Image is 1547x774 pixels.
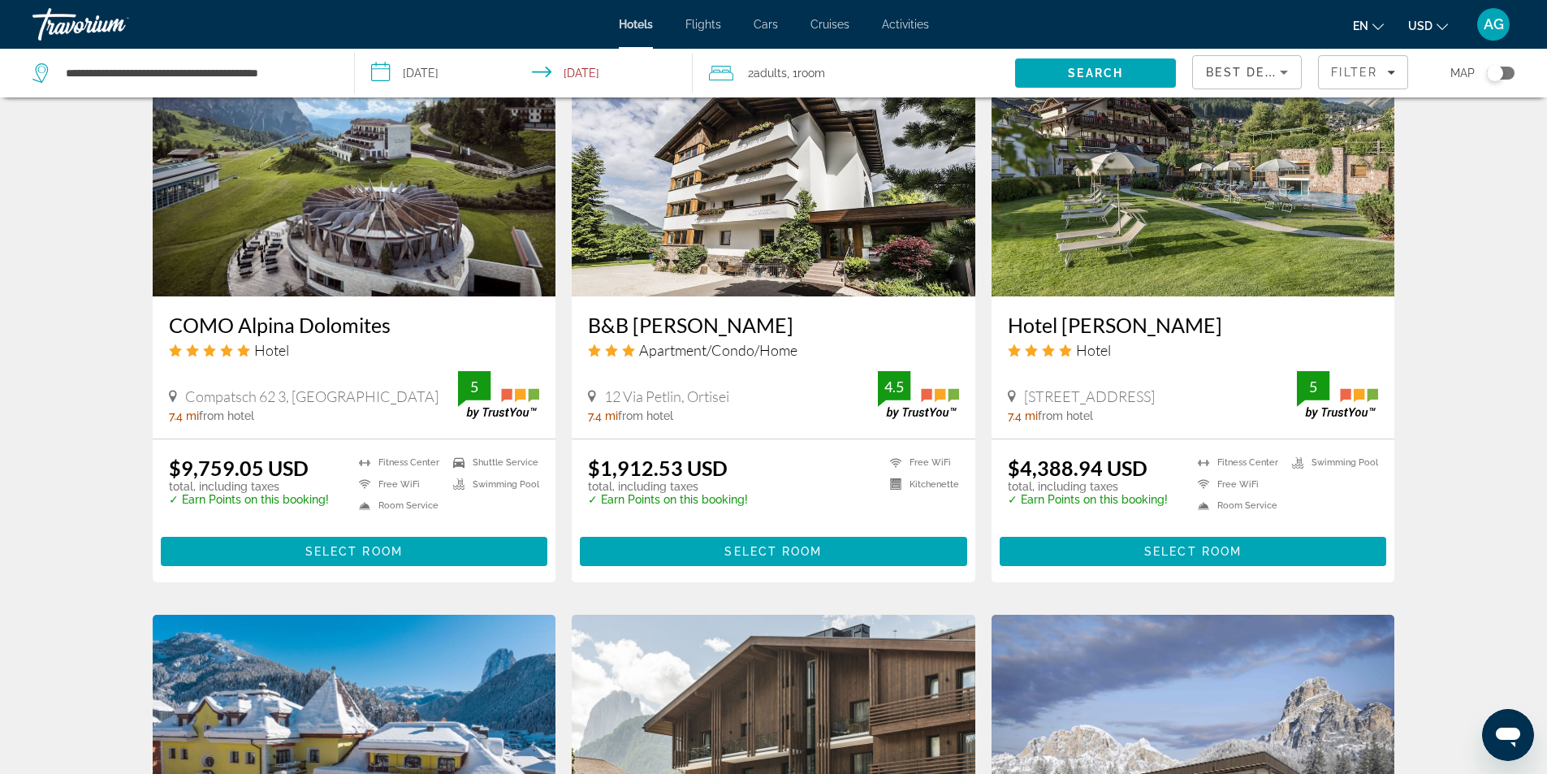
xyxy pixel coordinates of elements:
[1484,16,1504,32] span: AG
[604,387,729,405] span: 12 Via Petlin, Ortisei
[1000,537,1387,566] button: Select Room
[1408,14,1448,37] button: Change currency
[161,541,548,559] a: Select Room
[639,341,797,359] span: Apartment/Condo/Home
[1472,7,1515,41] button: User Menu
[32,3,195,45] a: Travorium
[1038,409,1093,422] span: from hotel
[1190,456,1284,469] li: Fitness Center
[1068,67,1123,80] span: Search
[1353,19,1368,32] span: en
[1475,66,1515,80] button: Toggle map
[724,545,822,558] span: Select Room
[588,313,959,337] a: B&B [PERSON_NAME]
[445,456,539,469] li: Shuttle Service
[1008,313,1379,337] a: Hotel [PERSON_NAME]
[588,341,959,359] div: 3 star Apartment
[153,37,556,296] img: COMO Alpina Dolomites
[1206,66,1290,79] span: Best Deals
[1284,456,1378,469] li: Swimming Pool
[161,537,548,566] button: Select Room
[588,493,748,506] p: ✓ Earn Points on this booking!
[1353,14,1384,37] button: Change language
[1076,341,1111,359] span: Hotel
[588,456,728,480] ins: $1,912.53 USD
[1000,541,1387,559] a: Select Room
[1450,62,1475,84] span: Map
[1190,499,1284,513] li: Room Service
[580,537,967,566] button: Select Room
[878,371,959,419] img: TrustYou guest rating badge
[754,18,778,31] a: Cars
[351,456,445,469] li: Fitness Center
[1482,709,1534,761] iframe: לחצן לפתיחת חלון הודעות הטקסט
[351,478,445,491] li: Free WiFi
[169,341,540,359] div: 5 star Hotel
[1008,409,1038,422] span: 7.4 mi
[169,493,329,506] p: ✓ Earn Points on this booking!
[1008,480,1168,493] p: total, including taxes
[580,541,967,559] a: Select Room
[1318,55,1408,89] button: Filters
[693,49,1015,97] button: Travelers: 2 adults, 0 children
[64,61,330,85] input: Search hotel destination
[882,456,959,469] li: Free WiFi
[1190,478,1284,491] li: Free WiFi
[185,387,439,405] span: Compatsch 62 3, [GEOGRAPHIC_DATA]
[458,377,490,396] div: 5
[1206,63,1288,82] mat-select: Sort by
[810,18,849,31] a: Cruises
[588,409,618,422] span: 7.4 mi
[169,456,309,480] ins: $9,759.05 USD
[1331,66,1377,79] span: Filter
[1408,19,1432,32] span: USD
[1297,377,1329,396] div: 5
[992,37,1395,296] img: Hotel Angelo Engel
[882,478,959,491] li: Kitchenette
[748,62,787,84] span: 2
[169,409,199,422] span: 7.4 mi
[882,18,929,31] a: Activities
[787,62,825,84] span: , 1
[254,341,289,359] span: Hotel
[1144,545,1242,558] span: Select Room
[351,499,445,513] li: Room Service
[619,18,653,31] a: Hotels
[618,409,673,422] span: from hotel
[169,480,329,493] p: total, including taxes
[572,37,975,296] img: B&B Villa Angelino
[305,545,403,558] span: Select Room
[355,49,694,97] button: Select check in and out date
[169,313,540,337] a: COMO Alpina Dolomites
[797,67,825,80] span: Room
[1024,387,1155,405] span: [STREET_ADDRESS]
[1008,493,1168,506] p: ✓ Earn Points on this booking!
[588,480,748,493] p: total, including taxes
[445,478,539,491] li: Swimming Pool
[685,18,721,31] a: Flights
[1297,371,1378,419] img: TrustYou guest rating badge
[878,377,910,396] div: 4.5
[1008,341,1379,359] div: 4 star Hotel
[1008,456,1147,480] ins: $4,388.94 USD
[754,67,787,80] span: Adults
[199,409,254,422] span: from hotel
[1015,58,1176,88] button: Search
[458,371,539,419] img: TrustYou guest rating badge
